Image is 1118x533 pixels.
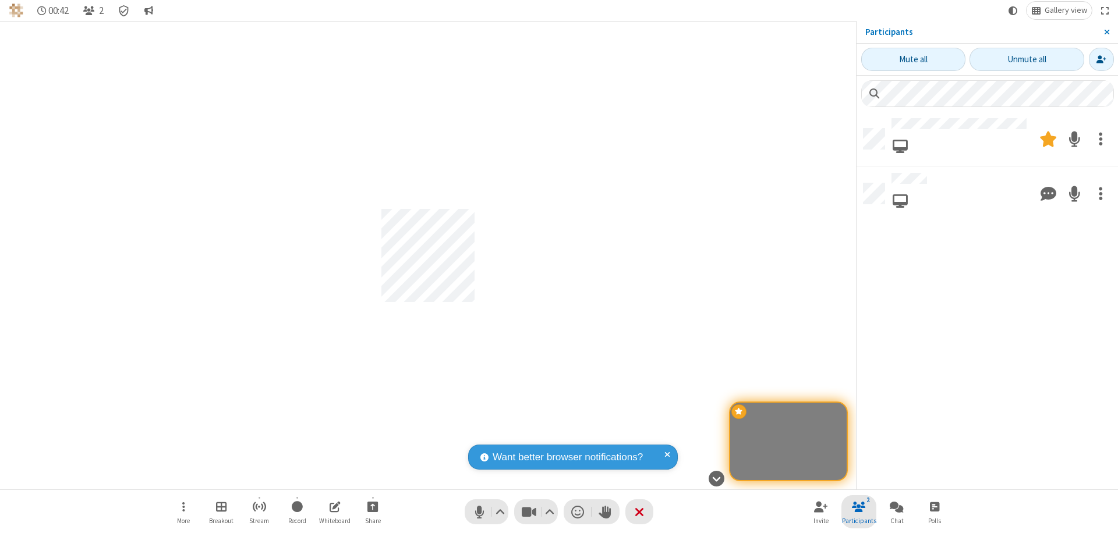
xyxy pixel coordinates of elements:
span: Chat [890,517,904,524]
div: Meeting details Encryption enabled [113,2,135,19]
div: 2 [864,495,873,505]
button: Joined via web browser [891,133,909,159]
button: Open shared whiteboard [317,495,352,528]
button: Mute (⌘+Shift+A) [465,499,508,524]
span: Want better browser notifications? [493,450,643,465]
button: Close participant list [78,2,108,19]
button: Change layout [1027,2,1092,19]
span: 00:42 [48,5,69,16]
button: Stop video (⌘+Shift+V) [514,499,558,524]
span: More [177,517,190,524]
button: Open poll [917,495,952,528]
span: Invite [813,517,829,524]
span: Breakout [209,517,233,524]
button: End or leave meeting [625,499,653,524]
button: Invite [1089,48,1114,71]
span: Gallery view [1045,6,1087,15]
button: Send a reaction [564,499,592,524]
span: Participants [842,517,876,524]
button: Video setting [542,499,558,524]
button: Start streaming [242,495,277,528]
button: Close participant list [841,495,876,528]
button: Using system theme [1004,2,1023,19]
span: 2 [99,5,104,16]
button: Open chat [879,495,914,528]
span: Polls [928,517,941,524]
button: Start sharing [355,495,390,528]
img: QA Selenium DO NOT DELETE OR CHANGE [9,3,23,17]
button: Fullscreen [1096,2,1114,19]
button: Start recording [279,495,314,528]
button: Raise hand [592,499,620,524]
span: Stream [249,517,269,524]
button: Hide [704,464,728,492]
button: Invite participants (⌘+Shift+I) [804,495,838,528]
span: Share [365,517,381,524]
button: Joined via web browser [891,188,909,214]
span: Whiteboard [319,517,351,524]
span: Record [288,517,306,524]
p: Participants [865,26,1095,39]
button: Close sidebar [1095,21,1118,43]
button: Audio settings [493,499,508,524]
button: Open menu [166,495,201,528]
button: Mute all [861,48,965,71]
button: Manage Breakout Rooms [204,495,239,528]
button: Unmute all [970,48,1084,71]
button: Conversation [139,2,158,19]
div: Timer [33,2,74,19]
